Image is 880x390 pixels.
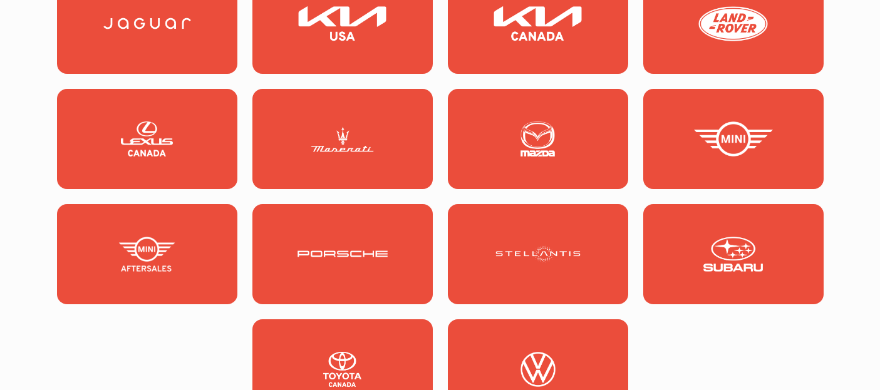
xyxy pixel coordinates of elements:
img: Mazda [493,121,583,157]
img: Stellantis [493,237,583,272]
img: Maserati [298,121,388,157]
img: Subaru [688,237,779,272]
img: Toyota Canada [298,352,388,387]
img: Mini [688,121,779,157]
img: Land Rover [688,6,779,41]
img: Porsche [298,237,388,272]
img: Volkswagen [493,352,583,387]
img: KIA [298,6,388,41]
img: Mini Fixed Ops [102,237,192,272]
img: Jaguar [102,6,192,41]
img: KIA Canada [493,6,583,41]
img: Lexus Canada [102,121,192,157]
